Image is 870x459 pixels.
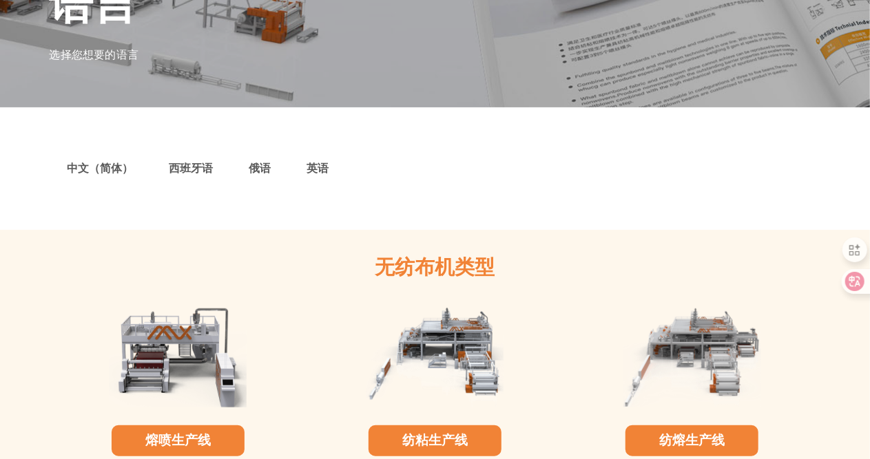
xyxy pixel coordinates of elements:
[307,162,329,175] font: 英语
[68,162,134,175] font: 中文（简体）
[50,47,139,62] font: 选择您想要的语言
[623,304,761,407] img: AZX-SSMMS纺熔非织造布机
[659,431,725,449] a: 纺熔生产线
[366,304,504,407] img: AZX-SSS纺粘非织造布机
[375,255,495,279] font: 无纺布机类型
[109,304,247,407] img: AZX-M熔喷无纺布机
[249,162,271,175] font: 俄语
[169,162,214,175] font: 西班牙语
[402,431,468,449] a: 纺粘生产线
[145,431,211,449] a: 熔喷生产线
